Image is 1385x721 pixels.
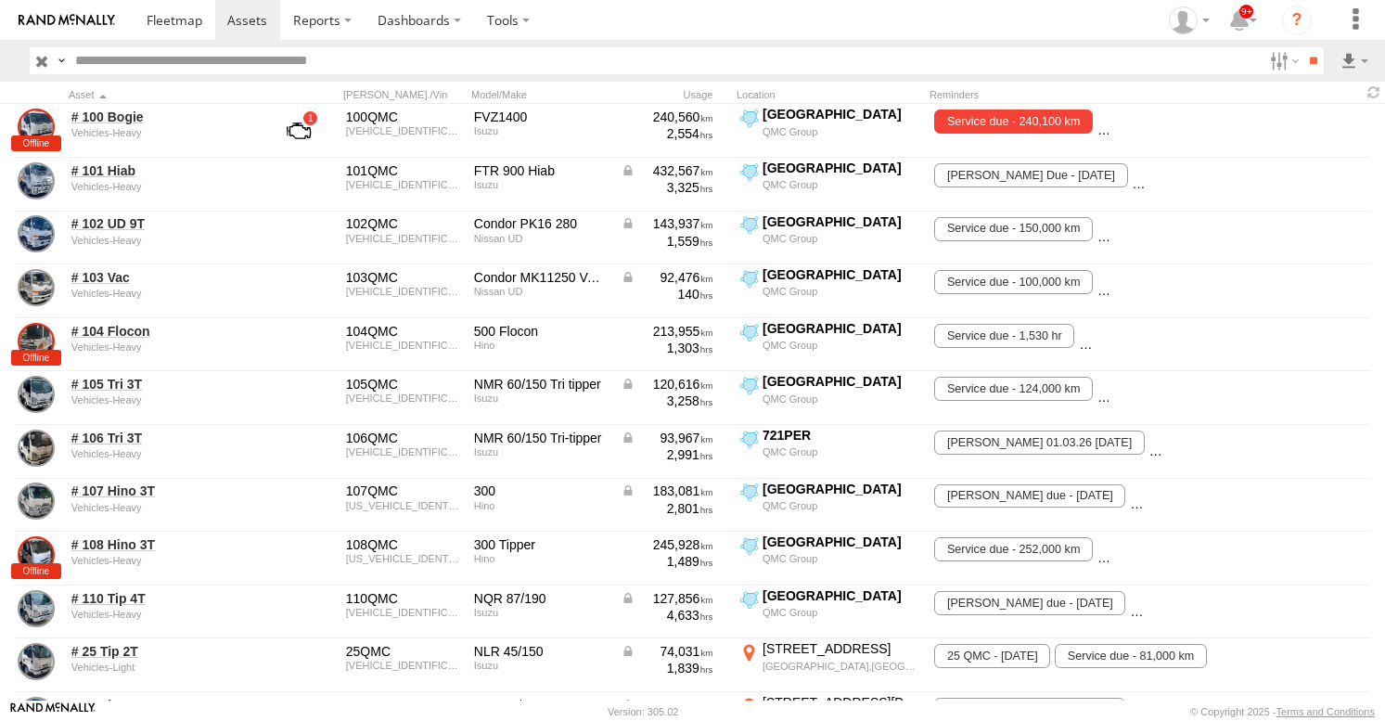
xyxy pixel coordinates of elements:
div: Isuzu [474,125,608,136]
div: Data from Vehicle CANbus [621,643,713,660]
a: View Asset Details [18,215,55,252]
div: Hino [474,500,608,511]
div: 721PER [763,427,919,444]
label: Export results as... [1339,47,1370,74]
div: 3,258 [621,393,713,409]
div: [GEOGRAPHIC_DATA] [763,213,919,230]
a: # 25 Tip 2T [71,643,251,660]
span: Service due - 81,000 km [1055,644,1207,668]
div: Model/Make [471,88,610,101]
div: JALFTR34T87000227 [346,179,461,190]
span: 25 QMC - 23/09/2025 [934,644,1050,668]
div: [STREET_ADDRESS] [763,640,919,657]
div: NQR 87/190 [474,590,608,607]
div: 110QMC [346,590,461,607]
div: 140 [621,286,713,303]
a: View Asset Details [18,109,55,146]
a: View Asset Details [18,430,55,467]
a: View Asset with Fault/s [264,109,333,153]
div: QMC Group [763,178,919,191]
a: # 26 Tip 2T [71,697,251,714]
div: undefined [71,341,251,353]
a: Visit our Website [10,702,96,721]
div: Location [737,88,922,101]
div: [GEOGRAPHIC_DATA] [763,106,919,122]
div: JHHACS3H60K001714 [346,553,461,564]
div: undefined [71,235,251,246]
span: Service due - 188,000 km [1130,484,1289,509]
label: Click to View Current Location [737,640,922,690]
a: # 104 Flocon [71,323,251,340]
div: NMR 60/150 Tri tipper [474,376,608,393]
a: # 103 Vac [71,269,251,286]
span: REGO DUE - 16/06/2026 [1097,270,1294,294]
div: Condor PK16 280 [474,215,608,232]
div: undefined [71,127,251,138]
div: [GEOGRAPHIC_DATA],[GEOGRAPHIC_DATA] [763,660,919,673]
label: Click to View Current Location [737,373,922,423]
div: 2,801 [621,500,713,517]
div: 2,991 [621,446,713,463]
a: View Asset Details [18,269,55,306]
div: Data from Vehicle CANbus [621,697,713,714]
label: Click to View Current Location [737,160,922,210]
div: QMC Group [763,285,919,298]
div: undefined [71,448,251,459]
div: 245,928 [621,536,713,553]
div: JHHACS3H30K003050 [346,500,461,511]
div: QMC Group [763,552,919,565]
a: View Asset Details [18,323,55,360]
div: [GEOGRAPHIC_DATA] [763,266,919,283]
label: Click to View Current Location [737,481,922,531]
div: 106QMC [346,430,461,446]
div: NMR 60/150 Tri-tipper [474,430,608,446]
div: Data from Vehicle CANbus [621,483,713,499]
div: Condor MK11250 VACTRUCK [474,269,608,286]
div: 300 Tipper [474,536,608,553]
span: Service due - 440,000 km [1133,163,1291,187]
div: undefined [71,662,251,673]
div: 1,839 [621,660,713,676]
div: undefined [71,555,251,566]
span: Service due - 252,000 km [934,537,1093,561]
div: Isuzu [474,446,608,457]
a: View Asset Details [18,483,55,520]
div: [STREET_ADDRESS][PERSON_NAME] [763,694,919,711]
div: JALFVZ34SB7000343 [346,125,461,136]
div: JAAN1R75HM7100063 [346,607,461,618]
a: # 101 Hiab [71,162,251,179]
div: JAANLR85EJ7104031 [346,660,461,671]
div: 300 [474,483,608,499]
div: undefined [71,609,251,620]
div: 108QMC [346,536,461,553]
span: Rego 01.03.26 - 28/02/2026 [934,431,1144,455]
div: Data from Vehicle CANbus [621,430,713,446]
label: Click to View Current Location [737,106,922,156]
label: Click to View Current Location [737,320,922,370]
div: 25QMC [346,643,461,660]
div: 107QMC [346,483,461,499]
a: View Asset Details [18,643,55,680]
div: Click to Sort [69,88,254,101]
label: Search Filter Options [1263,47,1302,74]
div: 1,303 [621,340,713,356]
a: # 108 Hino 3T [71,536,251,553]
div: 26QMC [346,697,461,714]
div: undefined [71,181,251,192]
label: Click to View Current Location [737,213,922,264]
label: Click to View Current Location [737,587,922,637]
label: Click to View Current Location [737,534,922,584]
div: Zeyd Karahasanoglu [1162,6,1216,34]
img: rand-logo.svg [19,14,115,27]
div: [GEOGRAPHIC_DATA] [763,587,919,604]
div: Reminders [930,88,1154,101]
div: 3,325 [621,179,713,196]
div: Version: 305.02 [608,706,678,717]
span: Service due - 240,100 km [934,109,1093,134]
div: 213,955 [621,323,713,340]
a: # 102 UD 9T [71,215,251,232]
div: Isuzu [474,393,608,404]
div: QMC Group [763,445,919,458]
div: Data from Vehicle CANbus [621,162,713,179]
div: Isuzu [474,607,608,618]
